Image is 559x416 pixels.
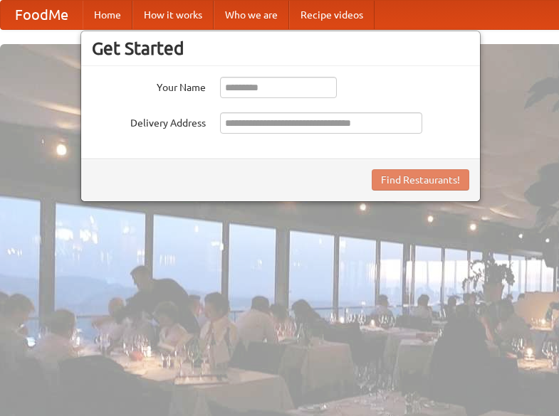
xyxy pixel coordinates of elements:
[83,1,132,29] a: Home
[132,1,214,29] a: How it works
[214,1,289,29] a: Who we are
[372,169,469,191] button: Find Restaurants!
[289,1,375,29] a: Recipe videos
[92,112,206,130] label: Delivery Address
[1,1,83,29] a: FoodMe
[92,77,206,95] label: Your Name
[92,38,469,59] h3: Get Started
